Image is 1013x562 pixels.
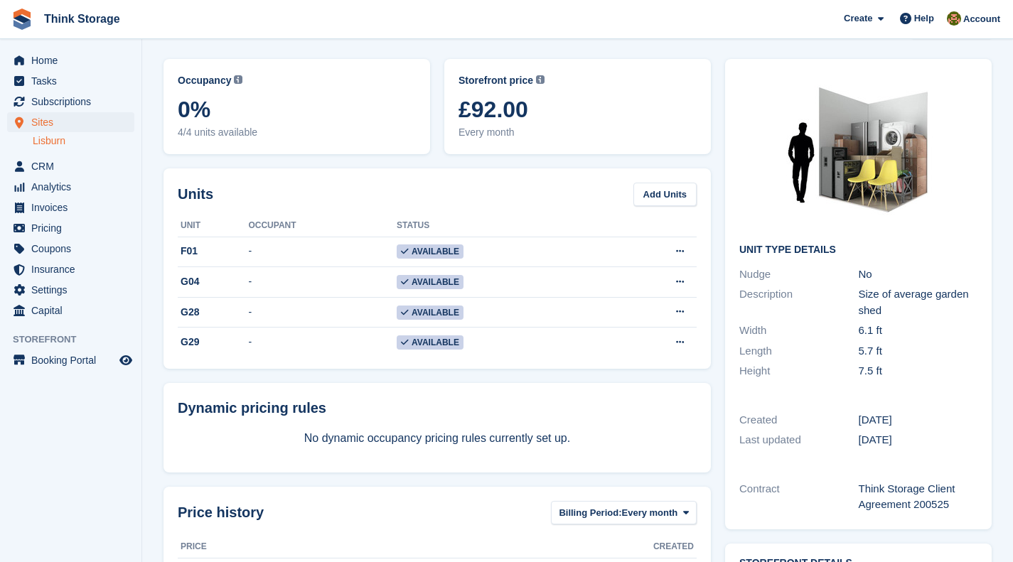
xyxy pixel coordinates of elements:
img: icon-info-grey-7440780725fd019a000dd9b08b2336e03edf1995a4989e88bcd33f0948082b44.svg [536,75,545,84]
span: 0% [178,97,416,122]
span: Billing Period: [559,506,621,520]
span: Settings [31,280,117,300]
a: menu [7,92,134,112]
a: Think Storage [38,7,126,31]
div: Height [739,363,859,379]
th: Status [397,215,604,237]
a: menu [7,280,134,300]
div: Length [739,343,859,360]
div: Last updated [739,432,859,448]
span: 4/4 units available [178,125,416,140]
td: - [248,297,397,328]
span: CRM [31,156,117,176]
th: Occupant [248,215,397,237]
div: Think Storage Client Agreement 200525 [859,481,978,513]
span: Available [397,275,463,289]
td: - [248,237,397,267]
div: G28 [178,305,248,320]
span: Storefront [13,333,141,347]
span: Sites [31,112,117,132]
div: Width [739,323,859,339]
p: No dynamic occupancy pricing rules currently set up. [178,430,697,447]
div: 5.7 ft [859,343,978,360]
img: 35-sqft-unit.jpg [752,73,965,233]
span: Analytics [31,177,117,197]
a: menu [7,259,134,279]
span: Coupons [31,239,117,259]
span: Insurance [31,259,117,279]
span: Pricing [31,218,117,238]
th: Price [178,536,254,558]
div: G04 [178,274,248,289]
a: Preview store [117,352,134,369]
a: menu [7,218,134,238]
div: Size of average garden shed [859,286,978,318]
span: Price history [178,502,264,523]
div: Nudge [739,266,859,283]
a: menu [7,156,134,176]
div: Description [739,286,859,318]
span: Created [653,540,694,553]
a: menu [7,71,134,91]
h2: Units [178,183,213,205]
span: Help [914,11,934,26]
button: Billing Period: Every month [551,501,697,524]
a: menu [7,50,134,70]
a: menu [7,112,134,132]
span: Occupancy [178,73,231,88]
a: menu [7,301,134,320]
img: stora-icon-8386f47178a22dfd0bd8f6a31ec36ba5ce8667c1dd55bd0f319d3a0aa187defe.svg [11,9,33,30]
span: Tasks [31,71,117,91]
th: Unit [178,215,248,237]
span: Every month [622,506,678,520]
div: No [859,266,978,283]
div: Created [739,412,859,428]
a: menu [7,198,134,217]
span: Available [397,244,463,259]
div: 6.1 ft [859,323,978,339]
div: Dynamic pricing rules [178,397,697,418]
span: Capital [31,301,117,320]
h2: Unit Type details [739,244,977,256]
img: icon-info-grey-7440780725fd019a000dd9b08b2336e03edf1995a4989e88bcd33f0948082b44.svg [234,75,242,84]
img: Gavin Mackie [947,11,961,26]
a: Add Units [633,183,697,206]
span: Storefront price [459,73,533,88]
span: Every month [459,125,697,140]
div: Contract [739,481,859,513]
span: Subscriptions [31,92,117,112]
td: - [248,267,397,298]
a: menu [7,239,134,259]
span: Available [397,306,463,320]
div: [DATE] [859,412,978,428]
span: Account [963,12,1000,26]
div: G29 [178,335,248,350]
span: Invoices [31,198,117,217]
a: menu [7,177,134,197]
span: Available [397,335,463,350]
div: [DATE] [859,432,978,448]
div: 7.5 ft [859,363,978,379]
td: - [248,328,397,357]
span: Booking Portal [31,350,117,370]
span: Home [31,50,117,70]
span: £92.00 [459,97,697,122]
div: F01 [178,244,248,259]
a: Lisburn [33,134,134,148]
span: Create [844,11,872,26]
a: menu [7,350,134,370]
